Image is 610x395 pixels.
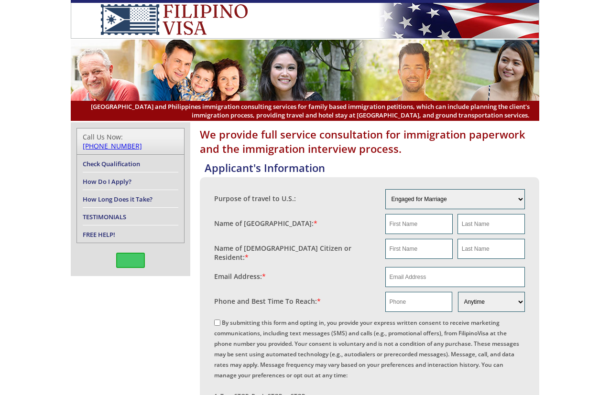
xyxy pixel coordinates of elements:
[214,297,321,306] label: Phone and Best Time To Reach:
[83,160,140,168] a: Check Qualification
[83,177,131,186] a: How Do I Apply?
[83,141,142,150] a: [PHONE_NUMBER]
[385,239,453,259] input: First Name
[214,219,317,228] label: Name of [GEOGRAPHIC_DATA]:
[214,244,376,262] label: Name of [DEMOGRAPHIC_DATA] Citizen or Resident:
[83,230,115,239] a: FREE HELP!
[80,102,530,119] span: [GEOGRAPHIC_DATA] and Philippines immigration consulting services for family based immigration pe...
[214,320,220,326] input: By submitting this form and opting in, you provide your express written consent to receive market...
[385,214,453,234] input: First Name
[385,267,525,287] input: Email Address
[83,213,126,221] a: TESTIMONIALS
[457,214,525,234] input: Last Name
[83,132,178,150] div: Call Us Now:
[457,239,525,259] input: Last Name
[385,292,452,312] input: Phone
[205,160,539,175] h4: Applicant's Information
[200,127,539,156] h1: We provide full service consultation for immigration paperwork and the immigration interview proc...
[458,292,525,312] select: Phone and Best Reach Time are required.
[214,194,296,203] label: Purpose of travel to U.S.:
[83,195,152,203] a: How Long Does it Take?
[214,272,266,281] label: Email Address:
